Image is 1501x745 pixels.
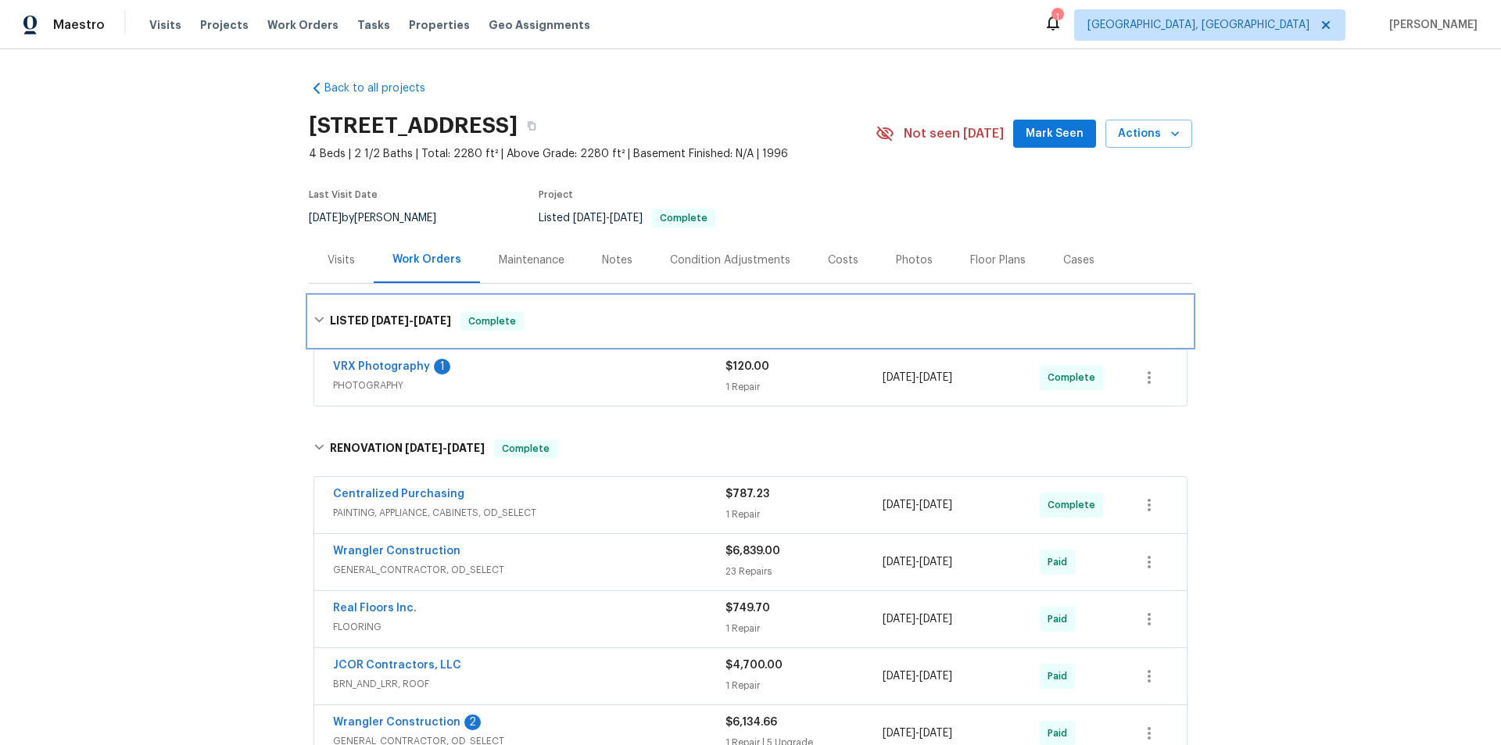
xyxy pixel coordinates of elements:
[309,81,459,96] a: Back to all projects
[414,315,451,326] span: [DATE]
[333,676,725,692] span: BRN_AND_LRR, ROOF
[309,424,1192,474] div: RENOVATION [DATE]-[DATE]Complete
[489,17,590,33] span: Geo Assignments
[725,379,883,395] div: 1 Repair
[333,546,460,557] a: Wrangler Construction
[1063,253,1094,268] div: Cases
[654,213,714,223] span: Complete
[602,253,632,268] div: Notes
[333,717,460,728] a: Wrangler Construction
[464,715,481,730] div: 2
[1013,120,1096,149] button: Mark Seen
[333,562,725,578] span: GENERAL_CONTRACTOR, OD_SELECT
[405,442,485,453] span: -
[670,253,790,268] div: Condition Adjustments
[462,313,522,329] span: Complete
[883,554,952,570] span: -
[883,611,952,627] span: -
[828,253,858,268] div: Costs
[1048,668,1073,684] span: Paid
[405,442,442,453] span: [DATE]
[1048,611,1073,627] span: Paid
[883,497,952,513] span: -
[333,489,464,500] a: Centralized Purchasing
[1048,370,1102,385] span: Complete
[309,118,518,134] h2: [STREET_ADDRESS]
[573,213,643,224] span: -
[309,190,378,199] span: Last Visit Date
[309,209,455,227] div: by [PERSON_NAME]
[725,564,883,579] div: 23 Repairs
[725,546,780,557] span: $6,839.00
[970,253,1026,268] div: Floor Plans
[371,315,451,326] span: -
[883,557,915,568] span: [DATE]
[725,717,777,728] span: $6,134.66
[499,253,564,268] div: Maintenance
[392,252,461,267] div: Work Orders
[919,614,952,625] span: [DATE]
[309,146,876,162] span: 4 Beds | 2 1/2 Baths | Total: 2280 ft² | Above Grade: 2280 ft² | Basement Finished: N/A | 1996
[919,728,952,739] span: [DATE]
[725,603,770,614] span: $749.70
[447,442,485,453] span: [DATE]
[200,17,249,33] span: Projects
[725,507,883,522] div: 1 Repair
[610,213,643,224] span: [DATE]
[1087,17,1309,33] span: [GEOGRAPHIC_DATA], [GEOGRAPHIC_DATA]
[309,296,1192,346] div: LISTED [DATE]-[DATE]Complete
[883,668,952,684] span: -
[330,439,485,458] h6: RENOVATION
[919,500,952,510] span: [DATE]
[333,603,417,614] a: Real Floors Inc.
[357,20,390,30] span: Tasks
[883,728,915,739] span: [DATE]
[434,359,450,374] div: 1
[333,505,725,521] span: PAINTING, APPLIANCE, CABINETS, OD_SELECT
[896,253,933,268] div: Photos
[333,619,725,635] span: FLOORING
[330,312,451,331] h6: LISTED
[1051,9,1062,25] div: 1
[149,17,181,33] span: Visits
[883,500,915,510] span: [DATE]
[883,725,952,741] span: -
[309,213,342,224] span: [DATE]
[539,190,573,199] span: Project
[573,213,606,224] span: [DATE]
[883,671,915,682] span: [DATE]
[725,621,883,636] div: 1 Repair
[53,17,105,33] span: Maestro
[1105,120,1192,149] button: Actions
[1026,124,1084,144] span: Mark Seen
[919,372,952,383] span: [DATE]
[725,489,769,500] span: $787.23
[725,678,883,693] div: 1 Repair
[267,17,339,33] span: Work Orders
[333,378,725,393] span: PHOTOGRAPHY
[1048,554,1073,570] span: Paid
[539,213,715,224] span: Listed
[919,557,952,568] span: [DATE]
[1048,497,1102,513] span: Complete
[328,253,355,268] div: Visits
[883,372,915,383] span: [DATE]
[904,126,1004,141] span: Not seen [DATE]
[371,315,409,326] span: [DATE]
[883,614,915,625] span: [DATE]
[333,361,430,372] a: VRX Photography
[919,671,952,682] span: [DATE]
[1383,17,1478,33] span: [PERSON_NAME]
[725,660,783,671] span: $4,700.00
[409,17,470,33] span: Properties
[725,361,769,372] span: $120.00
[883,370,952,385] span: -
[496,441,556,457] span: Complete
[333,660,461,671] a: JCOR Contractors, LLC
[1118,124,1180,144] span: Actions
[1048,725,1073,741] span: Paid
[518,112,546,140] button: Copy Address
